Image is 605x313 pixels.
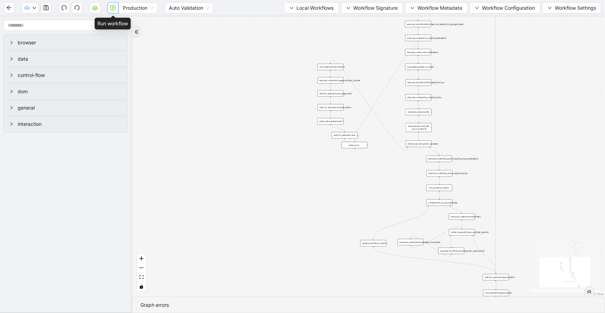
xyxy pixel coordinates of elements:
div: wait_for_element:rows [331,132,357,139]
div: execute_workflow:fetch_data_from_pl [405,79,431,86]
button: arrow-left [3,2,15,14]
button: downLocal Workflows [284,2,339,14]
button: downWorkflow Signature [341,2,403,14]
div: Run workflow [95,18,131,29]
span: save [43,5,49,10]
div: update_workflow_metric: [360,240,386,247]
div: execute_workflow:download_doc_send_email [438,248,464,254]
g: Edge from wait_for_element:rows to raise_error: [354,135,360,141]
div: execute_code:policy_reports_array [406,94,432,101]
button: downWorkflow Metadata [405,2,468,14]
button: play-circle [107,2,119,14]
div: init_workflow_metric: [426,185,452,191]
div: execute_code:final_policy_reports_array [426,170,452,176]
div: execute_code:policy_reports_intalisation [405,35,431,41]
g: Edge from execute_workflow:fetch_last_run_date_from_google_sheet to execute_code:policy_reports_i... [418,28,418,34]
button: cloud-uploaddown [21,2,39,14]
span: double-right [587,289,592,294]
g: Edge from while_loop:next_button_present to click_element:next_button [330,60,407,151]
span: general [18,104,122,112]
span: right [9,89,14,94]
a: React Flow attribution [586,292,604,296]
div: loop_data:number_of_result [405,63,431,70]
span: down [475,6,479,10]
button: zoom in [137,254,146,263]
div: execute_code:counter [406,109,432,115]
button: save [41,2,52,14]
span: cloud-upload [25,6,29,10]
span: down [410,6,415,10]
span: down [548,6,552,10]
div: execute_code:next_page_number_counter [318,77,344,84]
div: click_element:next_button [318,64,344,70]
div: while_loop:untill_last_row_final_reports [449,229,475,236]
span: right [9,41,14,45]
div: loop_iterator:until_last _row_of_reports [406,123,432,132]
span: cloud-server [92,5,98,10]
div: browser [4,35,127,51]
div: wait_for_element:number_button [318,104,344,111]
div: execute_code:download_index_increment [398,239,424,245]
span: Workflow Settings [555,4,596,12]
g: Edge from conditions:if_no_docs_fetched to execute_code:download_index [451,206,462,212]
g: Edge from while_loop:next_button_present to execute_code:final_policy_reports_array_inatlisation [430,148,439,155]
div: data [4,51,127,67]
span: arrow-left [6,5,12,10]
div: conditions:if_no_docs_fetched [426,199,452,206]
div: execute_code:final_policy_reports_array_inatlisation [426,156,452,162]
span: Production [123,3,154,13]
div: interaction [4,116,127,132]
div: wait_for_element:logout_button [483,274,509,281]
div: execute_workflow:fetch_last_run_date_from_google_sheet [405,21,431,27]
div: execute_code:download_index [449,214,475,220]
div: execute_code:count_intalisation [405,49,431,55]
g: Edge from conditions:result_found to wait_for_element:logout_button [495,1,496,273]
span: undo [61,5,67,10]
div: while_loop:next_button_present [406,141,432,147]
div: raise_error:plus-circle [342,142,368,148]
span: interaction [18,120,122,128]
span: play-circle [110,5,116,10]
span: plus-circle [352,151,357,155]
div: control-flow [4,67,127,83]
span: down [289,6,294,10]
span: redo [74,5,80,10]
button: downWorkflow Configuration [469,2,541,14]
div: general [4,100,127,116]
span: right [9,57,14,61]
span: Local Workflows [296,4,334,12]
span: Auto Validation [169,3,209,13]
span: double-right [134,29,139,34]
g: Edge from conditions:if_no_docs_fetched to update_workflow_metric: [373,206,428,239]
g: Edge from execute_workflow:download_doc_send_email to execute_code:download_index_increment [410,236,451,257]
div: dom [4,84,127,99]
div: Graph errors [140,301,596,309]
div: click_element:logout_button [483,290,509,296]
button: undo [59,2,70,14]
div: wait_for_element:next_page_load [318,90,344,97]
g: Edge from wait_for_element:rows to execute_code:count_intalisation [345,45,418,142]
g: Edge from wait_until_loaded:result to wait_for_element:rows [330,125,344,131]
span: data [18,55,122,63]
span: right [9,73,14,77]
span: right [9,122,14,126]
button: zoom out [137,263,146,273]
button: cloud-server [89,2,101,14]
